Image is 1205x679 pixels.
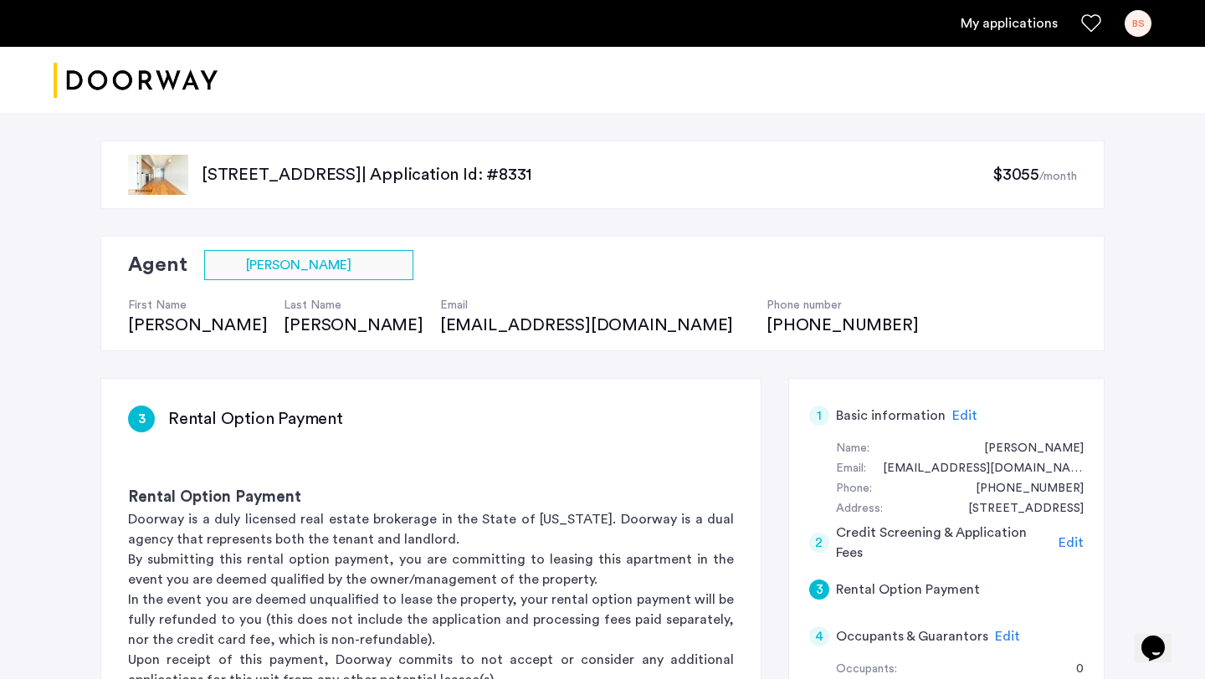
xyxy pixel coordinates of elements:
[866,459,1084,479] div: beena_shaji26@yahoo.com
[202,163,992,186] p: [STREET_ADDRESS] | Application Id: #8331
[836,499,883,519] div: Address:
[836,479,872,499] div: Phone:
[952,409,977,422] span: Edit
[967,439,1084,459] div: Beena Shaji
[767,314,918,337] div: [PHONE_NUMBER]
[767,297,918,314] h4: Phone number
[1081,13,1101,33] a: Favorites
[128,549,734,590] p: By submitting this rental option payment, you are committing to leasing this apartment in the eve...
[128,406,155,432] div: 3
[959,479,1084,499] div: +12523719280
[284,297,423,314] h4: Last Name
[836,406,946,426] h5: Basic information
[440,297,750,314] h4: Email
[440,314,750,337] div: [EMAIL_ADDRESS][DOMAIN_NAME]
[1039,171,1077,182] sub: /month
[992,166,1039,183] span: $3055
[284,314,423,337] div: [PERSON_NAME]
[128,590,734,650] p: In the event you are deemed unqualified to lease the property, your rental option payment will be...
[168,407,343,431] h3: Rental Option Payment
[961,13,1058,33] a: My application
[1059,536,1084,549] span: Edit
[128,509,734,549] p: Doorway is a duly licensed real estate brokerage in the State of [US_STATE]. Doorway is a dual ag...
[836,523,1053,563] h5: Credit Screening & Application Fees
[128,250,187,280] h2: Agent
[128,297,267,314] h4: First Name
[809,579,829,600] div: 3
[54,49,218,112] a: Cazamio logo
[995,630,1020,643] span: Edit
[836,626,988,646] h5: Occupants & Guarantors
[836,579,980,600] h5: Rental Option Payment
[951,499,1084,519] div: 101 Rock Haven Road, #Unit B # 206
[836,459,866,479] div: Email:
[128,486,734,509] h3: Rental Option Payment
[128,314,267,337] div: [PERSON_NAME]
[836,439,869,459] div: Name:
[1125,10,1151,37] div: BS
[809,406,829,426] div: 1
[1135,612,1188,662] iframe: chat widget
[54,49,218,112] img: logo
[809,626,829,646] div: 4
[809,533,829,553] div: 2
[128,155,188,195] img: apartment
